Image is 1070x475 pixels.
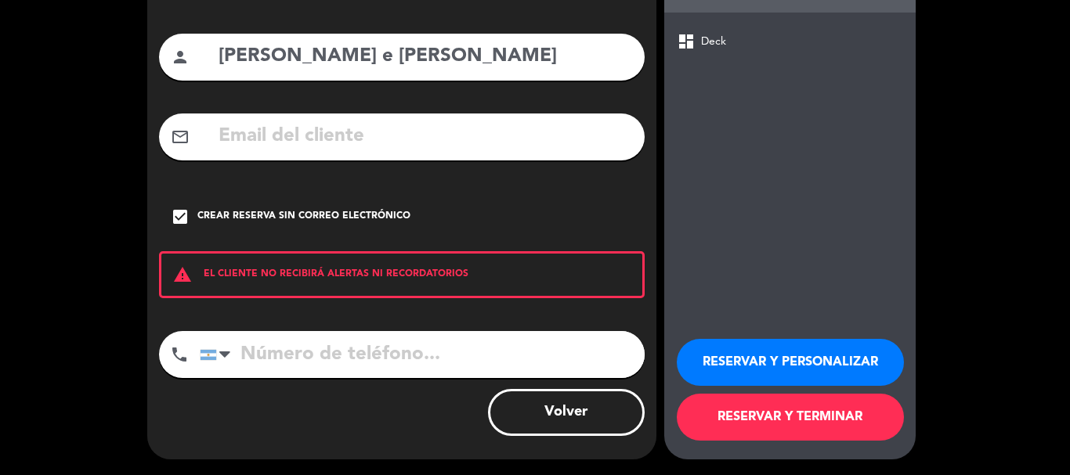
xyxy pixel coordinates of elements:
[217,121,633,153] input: Email del cliente
[197,209,410,225] div: Crear reserva sin correo electrónico
[171,128,190,146] i: mail_outline
[159,251,645,298] div: EL CLIENTE NO RECIBIRÁ ALERTAS NI RECORDATORIOS
[488,389,645,436] button: Volver
[677,394,904,441] button: RESERVAR Y TERMINAR
[171,207,190,226] i: check_box
[171,48,190,67] i: person
[170,345,189,364] i: phone
[677,32,696,51] span: dashboard
[217,41,633,73] input: Nombre del cliente
[677,339,904,386] button: RESERVAR Y PERSONALIZAR
[161,265,204,284] i: warning
[701,33,726,51] span: Deck
[201,332,237,377] div: Argentina: +54
[200,331,645,378] input: Número de teléfono...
